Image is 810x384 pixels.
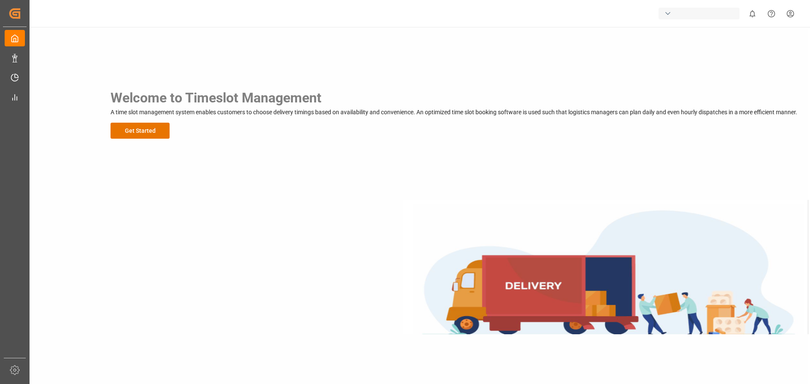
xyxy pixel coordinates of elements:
[403,200,808,334] img: Delivery Truck
[762,4,781,23] button: Help Center
[743,4,762,23] button: show 0 new notifications
[111,88,797,108] h3: Welcome to Timeslot Management
[111,108,797,117] p: A time slot management system enables customers to choose delivery timings based on availability ...
[111,123,170,139] button: Get Started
